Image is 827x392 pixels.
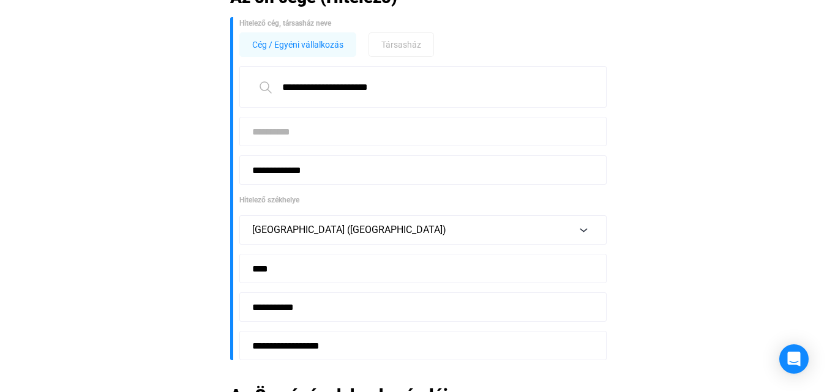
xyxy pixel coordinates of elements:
[239,17,597,29] div: Hitelező cég, társasház neve
[381,37,421,52] span: Társasház
[252,224,446,235] span: [GEOGRAPHIC_DATA] ([GEOGRAPHIC_DATA])
[369,32,434,57] button: Társasház
[239,215,607,245] button: [GEOGRAPHIC_DATA] ([GEOGRAPHIC_DATA])
[239,32,356,57] button: Cég / Egyéni vállalkozás
[252,37,343,52] span: Cég / Egyéni vállalkozás
[239,194,597,206] div: Hitelező székhelye
[779,344,809,374] div: Open Intercom Messenger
